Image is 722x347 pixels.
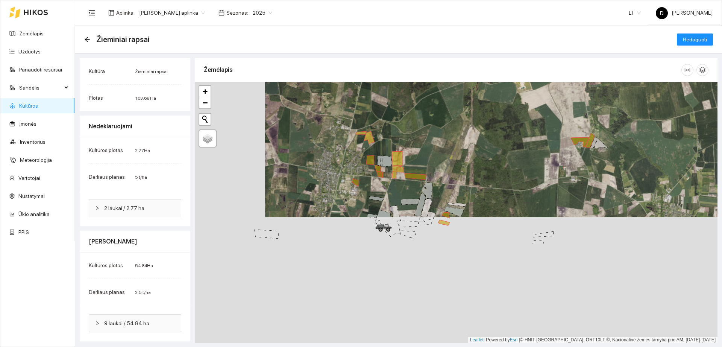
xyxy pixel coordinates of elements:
[89,174,125,180] span: Derliaus planas
[135,69,168,74] span: Žieminiai rapsai
[510,337,518,342] a: Esri
[18,211,50,217] a: Ūkio analitika
[199,130,216,147] a: Layers
[18,175,40,181] a: Vartotojai
[468,337,717,343] div: | Powered by © HNIT-[GEOGRAPHIC_DATA]; ORT10LT ©, Nacionalinė žemės tarnyba prie AM, [DATE]-[DATE]
[95,206,100,210] span: right
[84,37,90,43] div: Atgal
[656,10,713,16] span: [PERSON_NAME]
[84,37,90,43] span: arrow-left
[203,87,208,96] span: +
[89,68,105,74] span: Kultūra
[89,95,103,101] span: Plotas
[89,289,125,295] span: Derliaus planas
[203,98,208,107] span: −
[677,33,713,46] button: Redaguoti
[199,97,211,108] a: Zoom out
[470,337,484,342] a: Leaflet
[89,315,181,332] div: 9 laukai / 54.84 ha
[96,33,150,46] span: Žieminiai rapsai
[519,337,520,342] span: |
[89,262,123,268] span: Kultūros plotas
[660,7,664,19] span: D
[88,9,95,16] span: menu-fold
[139,7,205,18] span: Donato Grakausko aplinka
[19,80,62,95] span: Sandėlis
[20,139,46,145] a: Inventorius
[108,10,114,16] span: layout
[20,157,52,163] a: Meteorologija
[89,199,181,217] div: 2 laukai / 2.77 ha
[116,9,135,17] span: Aplinka :
[199,114,211,125] button: Initiate a new search
[135,290,151,295] span: 2.5 t/ha
[135,96,156,101] span: 103.68 Ha
[84,5,99,20] button: menu-fold
[199,86,211,97] a: Zoom in
[135,175,147,180] span: 5 t/ha
[682,67,693,73] span: column-width
[18,229,29,235] a: PPIS
[226,9,248,17] span: Sezonas :
[19,103,38,109] a: Kultūros
[135,148,150,153] span: 2.77 Ha
[218,10,224,16] span: calendar
[89,231,181,252] div: [PERSON_NAME]
[89,116,181,137] div: Nedeklaruojami
[135,263,153,268] span: 54.84 Ha
[19,30,44,37] a: Žemėlapis
[19,67,62,73] a: Panaudoti resursai
[681,64,693,76] button: column-width
[204,59,681,81] div: Žemėlapis
[18,49,41,55] a: Užduotys
[95,321,100,326] span: right
[683,35,707,44] span: Redaguoti
[104,319,175,327] span: 9 laukai / 54.84 ha
[18,193,45,199] a: Nustatymai
[629,7,641,18] span: LT
[89,147,123,153] span: Kultūros plotas
[19,121,36,127] a: Įmonės
[104,204,175,212] span: 2 laukai / 2.77 ha
[253,7,272,18] span: 2025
